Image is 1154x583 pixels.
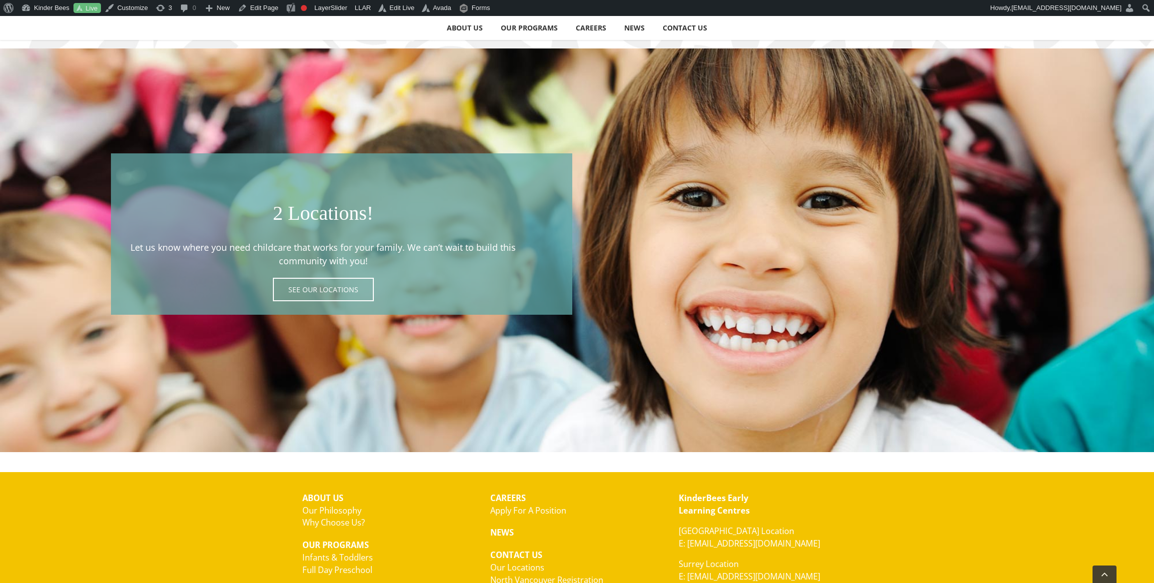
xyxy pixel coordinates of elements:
a: Our Locations [490,562,544,573]
a: Why Choose Us? [302,517,365,528]
strong: CAREERS [490,492,526,504]
strong: KinderBees Early Learning Centres [679,492,750,516]
a: Infants & Toddlers [302,552,373,563]
span: CONTACT US [663,24,707,31]
strong: OUR PROGRAMS [302,539,369,551]
strong: CONTACT US [490,549,542,561]
a: Our Philosophy [302,505,361,516]
a: Apply For A Position [490,505,566,516]
a: CONTACT US [654,18,716,38]
strong: ABOUT US [302,492,343,504]
a: E: [EMAIL_ADDRESS][DOMAIN_NAME] [679,571,820,582]
span: ABOUT US [447,24,483,31]
span: [EMAIL_ADDRESS][DOMAIN_NAME] [1012,4,1122,11]
a: Full Day Preschool [302,564,372,576]
span: CAREERS [576,24,606,31]
a: Live [73,3,101,13]
a: ABOUT US [438,18,492,38]
p: [GEOGRAPHIC_DATA] Location [679,525,852,550]
a: OUR PROGRAMS [492,18,567,38]
span: NEWS [624,24,645,31]
p: Surrey Location [679,558,852,583]
nav: Main Menu [15,16,1139,40]
a: CAREERS [567,18,615,38]
a: KinderBees EarlyLearning Centres [679,492,750,516]
strong: NEWS [490,527,514,538]
a: NEWS [616,18,654,38]
a: E: [EMAIL_ADDRESS][DOMAIN_NAME] [679,538,820,549]
span: OUR PROGRAMS [501,24,558,31]
div: Focus keyphrase not set [301,5,307,11]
